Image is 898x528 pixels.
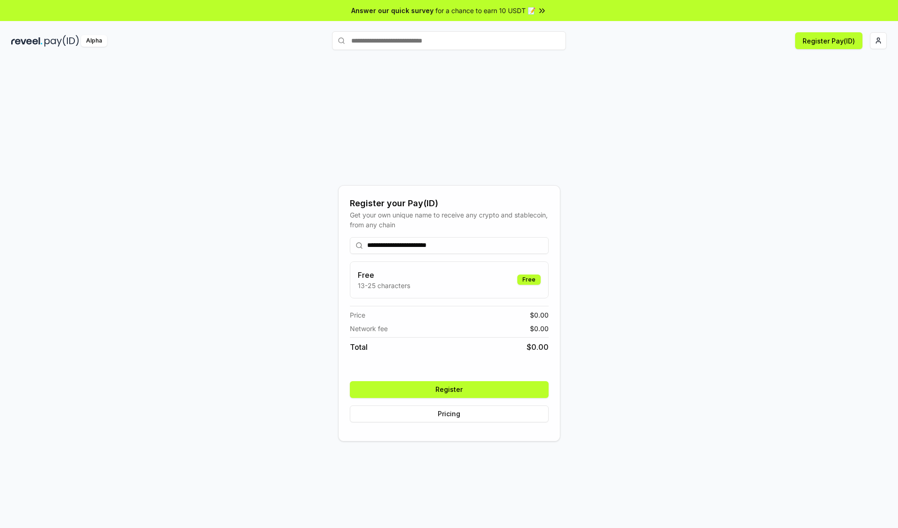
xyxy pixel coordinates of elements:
[517,275,541,285] div: Free
[81,35,107,47] div: Alpha
[350,405,549,422] button: Pricing
[795,32,862,49] button: Register Pay(ID)
[44,35,79,47] img: pay_id
[435,6,536,15] span: for a chance to earn 10 USDT 📝
[350,197,549,210] div: Register your Pay(ID)
[11,35,43,47] img: reveel_dark
[530,324,549,333] span: $ 0.00
[358,281,410,290] p: 13-25 characters
[350,341,368,353] span: Total
[350,210,549,230] div: Get your own unique name to receive any crypto and stablecoin, from any chain
[350,310,365,320] span: Price
[350,381,549,398] button: Register
[527,341,549,353] span: $ 0.00
[358,269,410,281] h3: Free
[350,324,388,333] span: Network fee
[351,6,434,15] span: Answer our quick survey
[530,310,549,320] span: $ 0.00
